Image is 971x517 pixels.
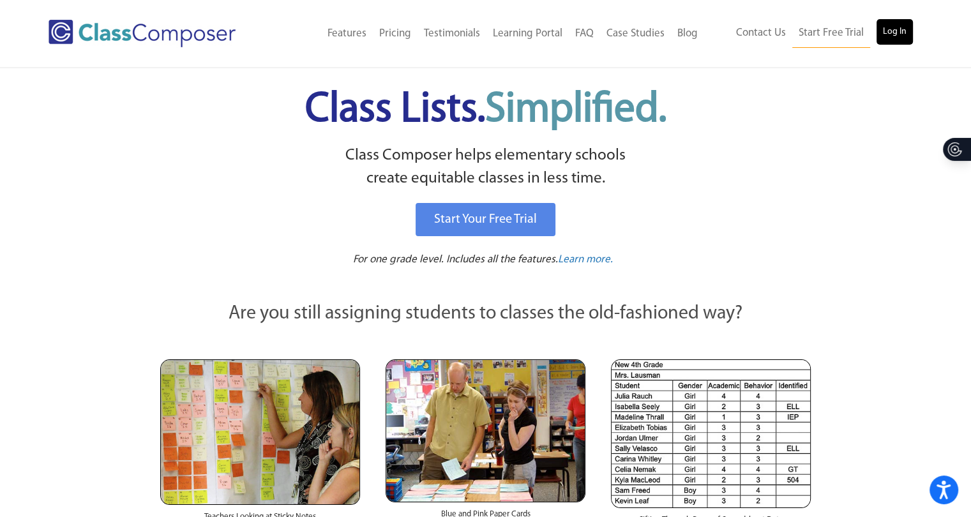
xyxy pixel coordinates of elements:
a: Testimonials [418,20,486,48]
a: Learning Portal [486,20,569,48]
img: Spreadsheets [611,359,811,508]
a: Start Your Free Trial [416,203,555,236]
img: Blue and Pink Paper Cards [386,359,585,502]
a: Case Studies [600,20,671,48]
a: Learn more. [558,252,613,268]
p: Class Composer helps elementary schools create equitable classes in less time. [158,144,813,191]
span: Start Your Free Trial [434,213,537,226]
span: Learn more. [558,254,613,265]
nav: Header Menu [704,19,913,48]
a: Pricing [373,20,418,48]
a: FAQ [569,20,600,48]
a: Blog [671,20,704,48]
a: Features [321,20,373,48]
nav: Header Menu [276,20,704,48]
span: Simplified. [485,89,666,131]
img: Teachers Looking at Sticky Notes [160,359,360,505]
a: Start Free Trial [792,19,870,48]
span: For one grade level. Includes all the features. [353,254,558,265]
p: Are you still assigning students to classes the old-fashioned way? [160,300,811,328]
span: Class Lists. [305,89,666,131]
a: Log In [877,19,913,45]
img: Class Composer [49,20,236,47]
a: Contact Us [730,19,792,47]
